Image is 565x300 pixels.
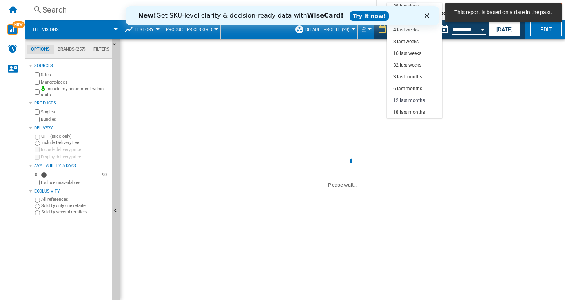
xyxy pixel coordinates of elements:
[393,38,419,45] div: 8 last weeks
[393,50,421,57] div: 16 last weeks
[299,7,307,12] div: Close
[393,3,419,10] div: 28 last days
[393,74,422,80] div: 3 last months
[393,62,421,69] div: 32 last weeks
[393,27,419,33] div: 4 last weeks
[393,109,425,116] div: 18 last months
[126,6,439,25] iframe: Intercom live chat banner
[393,85,422,92] div: 6 last months
[452,9,555,16] span: This report is based on a date in the past.
[393,97,425,104] div: 12 last months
